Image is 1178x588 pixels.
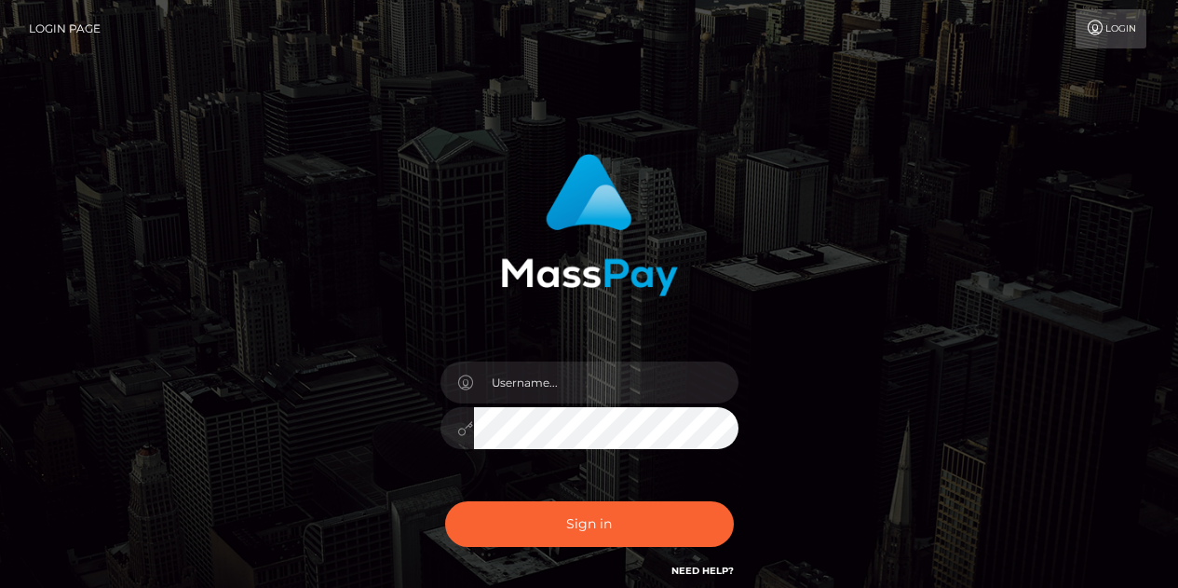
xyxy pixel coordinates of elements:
[1076,9,1146,48] a: Login
[29,9,101,48] a: Login Page
[671,565,734,577] a: Need Help?
[501,154,678,296] img: MassPay Login
[474,362,738,403] input: Username...
[445,501,734,547] button: Sign in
